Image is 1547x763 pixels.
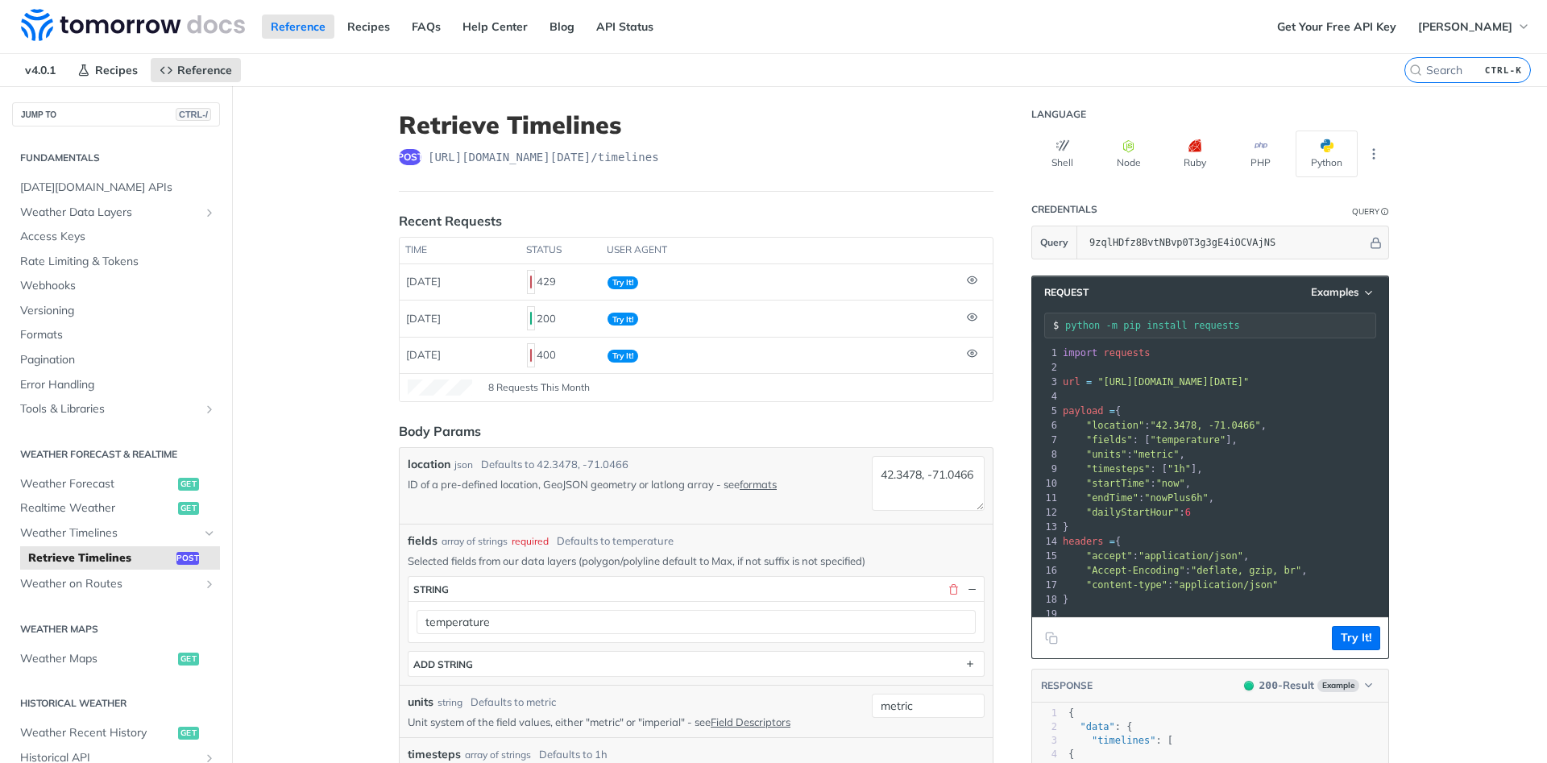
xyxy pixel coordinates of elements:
div: 6 [1032,418,1060,433]
span: Webhooks [20,278,216,294]
input: apikey [1081,226,1367,259]
th: time [400,238,521,263]
span: v4.0.1 [16,58,64,82]
kbd: CTRL-K [1481,62,1526,78]
span: "location" [1086,420,1144,431]
span: : [ ], [1063,463,1202,475]
span: "dailyStartHour" [1086,507,1180,518]
span: Examples [1311,285,1359,299]
a: Weather Mapsget [12,647,220,671]
span: : , [1063,565,1307,576]
div: 4 [1032,748,1057,761]
span: } [1063,594,1068,605]
div: Defaults to 42.3478, -71.0466 [481,457,628,473]
div: 9 [1032,462,1060,476]
span: 200 [1259,679,1278,691]
p: Selected fields from our data layers (polygon/polyline default to Max, if not suffix is not speci... [408,554,985,568]
button: Show subpages for Weather Data Layers [203,206,216,219]
button: Examples [1305,284,1380,301]
button: Show subpages for Tools & Libraries [203,403,216,416]
i: Information [1381,208,1389,216]
a: formats [740,478,777,491]
button: Ruby [1163,131,1226,177]
a: Versioning [12,299,220,323]
span: : [1063,579,1278,591]
div: Credentials [1031,203,1097,216]
div: 2 [1032,360,1060,375]
span: : , [1063,550,1249,562]
a: Recipes [68,58,147,82]
h1: Retrieve Timelines [399,110,993,139]
span: : , [1063,449,1185,460]
span: [DATE] [406,348,441,361]
h2: Historical Weather [12,696,220,711]
label: units [408,694,433,711]
div: ADD string [413,658,473,670]
button: Show subpages for Weather on Routes [203,578,216,591]
svg: Search [1409,64,1422,77]
a: Weather on RoutesShow subpages for Weather on Routes [12,572,220,596]
span: Try It! [608,313,638,326]
div: 3 [1032,734,1057,748]
a: FAQs [403,15,450,39]
span: get [178,727,199,740]
span: 429 [530,276,532,288]
span: url [1063,376,1080,388]
div: - Result [1259,678,1314,694]
a: Get Your Free API Key [1268,15,1405,39]
span: "fields" [1086,434,1133,446]
div: 16 [1032,563,1060,578]
div: Body Params [399,421,481,441]
span: : , [1063,420,1267,431]
h2: Fundamentals [12,151,220,165]
button: 200200-ResultExample [1236,678,1380,694]
div: 19 [1032,607,1060,621]
span: : , [1063,492,1214,504]
span: "[URL][DOMAIN_NAME][DATE]" [1097,376,1249,388]
button: Python [1296,131,1358,177]
div: Query [1352,205,1379,218]
span: import [1063,347,1097,359]
span: "data" [1080,721,1114,732]
span: Pagination [20,352,216,368]
span: get [178,478,199,491]
span: Try It! [608,276,638,289]
a: Rate Limiting & Tokens [12,250,220,274]
span: https://api.tomorrow.io/v4/timelines [428,149,659,165]
a: Pagination [12,348,220,372]
div: 5 [1032,404,1060,418]
div: 14 [1032,534,1060,549]
span: Try It! [608,350,638,363]
span: 200 [1244,681,1254,690]
h2: Weather Maps [12,622,220,637]
span: } [1063,521,1068,533]
span: Weather on Routes [20,576,199,592]
div: 11 [1032,491,1060,505]
a: Blog [541,15,583,39]
span: 6 [1185,507,1191,518]
span: "application/json" [1173,579,1278,591]
div: 400 [527,342,595,369]
button: Query [1032,226,1077,259]
button: Hide subpages for Weather Timelines [203,527,216,540]
span: Weather Forecast [20,476,174,492]
span: "temperature" [1150,434,1226,446]
div: Defaults to 1h [539,747,608,763]
div: 1 [1032,346,1060,360]
div: 3 [1032,375,1060,389]
div: string [438,695,462,710]
span: Reference [177,63,232,77]
span: "startTime" [1086,478,1150,489]
button: More Languages [1362,142,1386,166]
a: Recipes [338,15,399,39]
span: : [ ], [1063,434,1238,446]
div: Language [1031,108,1086,121]
button: string [409,577,984,601]
button: Delete [946,582,960,596]
a: Formats [12,323,220,347]
a: Realtime Weatherget [12,496,220,520]
span: get [178,502,199,515]
span: Weather Maps [20,651,174,667]
button: [PERSON_NAME] [1409,15,1539,39]
button: Shell [1031,131,1093,177]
